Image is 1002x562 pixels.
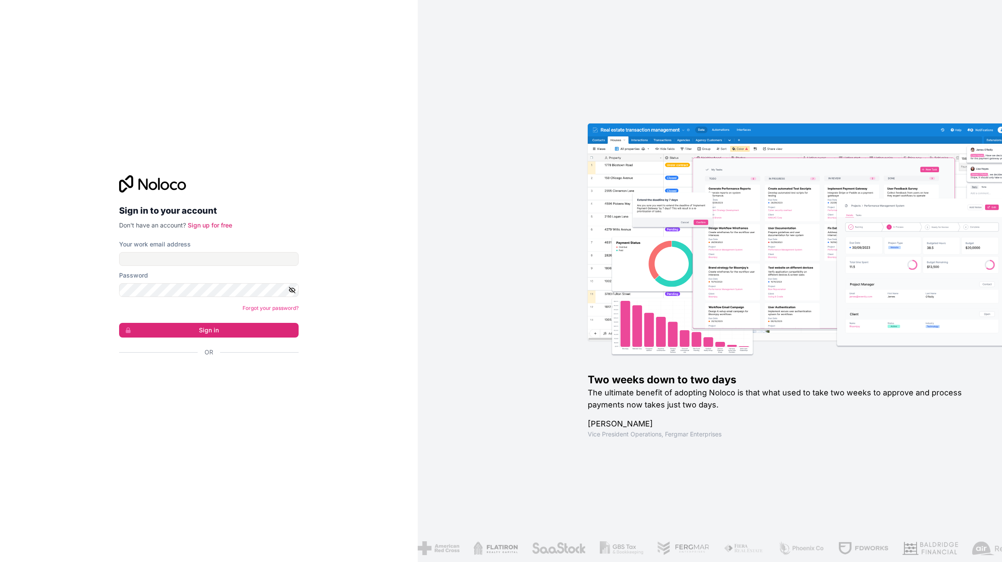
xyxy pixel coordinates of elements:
input: Email address [119,252,299,266]
span: Or [205,348,213,357]
img: /assets/fiera-fwj2N5v4.png [722,541,763,555]
h1: Vice President Operations , Fergmar Enterprises [588,430,974,439]
h2: Sign in to your account [119,203,299,218]
img: /assets/phoenix-BREaitsQ.png [777,541,823,555]
h2: The ultimate benefit of adopting Noloco is that what used to take two weeks to approve and proces... [588,387,974,411]
img: /assets/flatiron-C8eUkumj.png [472,541,517,555]
label: Your work email address [119,240,191,249]
img: /assets/baldridge-DxmPIwAm.png [901,541,957,555]
label: Password [119,271,148,280]
img: /assets/american-red-cross-BAupjrZR.png [416,541,458,555]
a: Forgot your password? [243,305,299,311]
button: Sign in [119,323,299,338]
input: Password [119,283,299,297]
img: /assets/fdworks-Bi04fVtw.png [837,541,887,555]
img: /assets/saastock-C6Zbiodz.png [530,541,585,555]
span: Don't have an account? [119,221,186,229]
h1: Two weeks down to two days [588,373,974,387]
img: /assets/gbstax-C-GtDUiK.png [599,541,643,555]
a: Sign up for free [188,221,232,229]
h1: [PERSON_NAME] [588,418,974,430]
img: /assets/fergmar-CudnrXN5.png [656,541,709,555]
